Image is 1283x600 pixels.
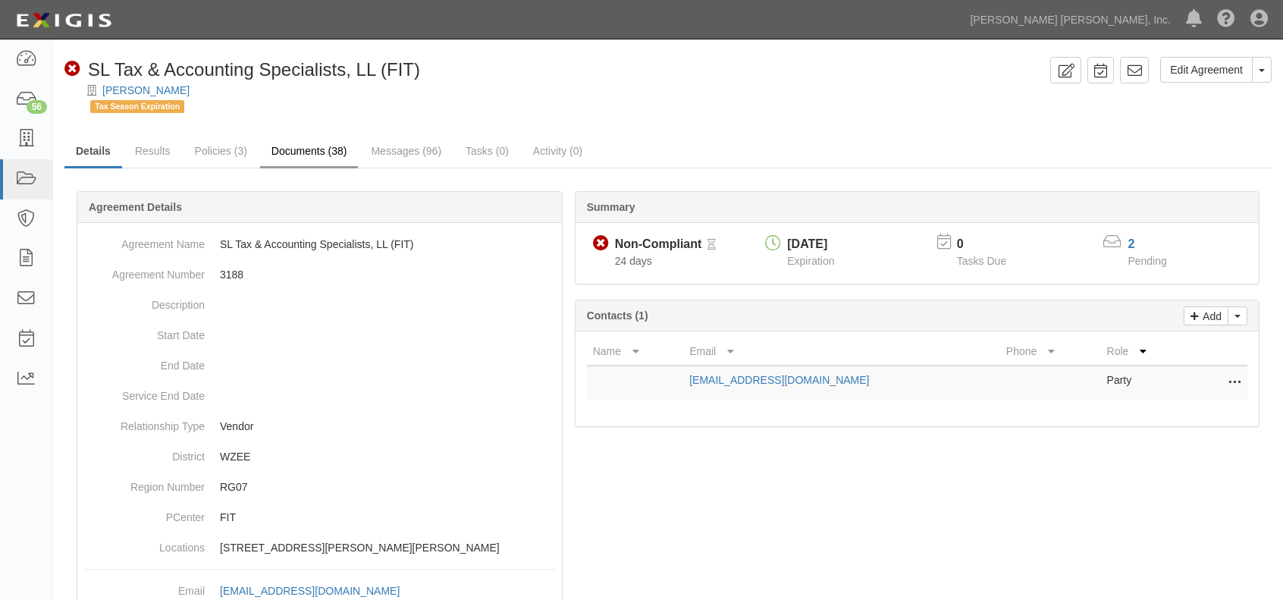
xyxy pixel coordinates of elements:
p: 0 [957,236,1025,253]
a: 2 [1128,237,1134,250]
dt: Email [83,576,205,598]
a: Add [1184,306,1228,325]
dd: SL Tax & Accounting Specialists, LL (FIT) [83,229,556,259]
b: Contacts (1) [587,309,648,322]
a: Policies (3) [184,136,259,166]
b: Summary [587,201,635,213]
dt: End Date [83,350,205,373]
a: Details [64,136,122,168]
p: FIT [220,510,556,525]
dt: Service End Date [83,381,205,404]
a: [PERSON_NAME] [102,84,190,96]
th: Role [1101,338,1187,366]
div: Non-Compliant [615,236,702,253]
div: [DATE] [787,236,834,253]
span: Tasks Due [957,255,1006,267]
dt: Locations [83,532,205,555]
span: Expiration [787,255,834,267]
dt: District [83,441,205,464]
a: Results [124,136,182,166]
td: Party [1101,366,1187,400]
dt: Description [83,290,205,313]
dt: Agreement Name [83,229,205,252]
span: Tax Season Expiration [90,100,184,113]
div: 56 [27,100,47,114]
dd: Vendor [83,411,556,441]
p: Add [1199,307,1222,325]
dt: Region Number [83,472,205,495]
dt: PCenter [83,502,205,525]
th: Name [587,338,684,366]
div: [EMAIL_ADDRESS][DOMAIN_NAME] [220,583,400,598]
div: SL Tax & Accounting Specialists, LL (FIT) [64,57,420,83]
a: [EMAIL_ADDRESS][DOMAIN_NAME] [220,585,416,597]
a: Messages (96) [359,136,453,166]
i: Help Center - Complianz [1217,11,1235,29]
a: Tasks (0) [454,136,520,166]
th: Email [683,338,1000,366]
i: Non-Compliant [64,61,80,77]
a: Activity (0) [522,136,594,166]
span: Since 09/20/2025 [615,255,652,267]
a: [PERSON_NAME] [PERSON_NAME], Inc. [962,5,1178,35]
dt: Start Date [83,320,205,343]
a: Edit Agreement [1160,57,1253,83]
dd: 3188 [83,259,556,290]
a: Documents (38) [260,136,359,168]
i: Pending Review [707,240,716,250]
a: [EMAIL_ADDRESS][DOMAIN_NAME] [689,374,869,386]
dt: Relationship Type [83,411,205,434]
p: [STREET_ADDRESS][PERSON_NAME][PERSON_NAME] [220,540,556,555]
i: Non-Compliant [593,236,609,252]
span: Pending [1128,255,1166,267]
img: logo-5460c22ac91f19d4615b14bd174203de0afe785f0fc80cf4dbbc73dc1793850b.png [11,7,116,34]
th: Phone [1000,338,1101,366]
dt: Agreement Number [83,259,205,282]
span: SL Tax & Accounting Specialists, LL (FIT) [88,59,420,80]
p: RG07 [220,479,556,495]
p: WZEE [220,449,556,464]
b: Agreement Details [89,201,182,213]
